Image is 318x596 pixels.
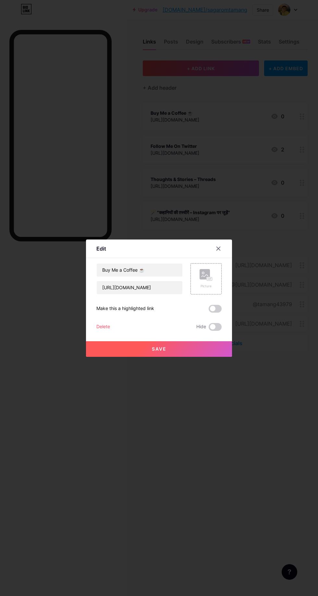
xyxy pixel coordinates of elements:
div: Make this a highlighted link [96,305,154,313]
span: Save [152,346,166,352]
input: URL [97,281,182,294]
input: Title [97,264,182,277]
div: Edit [96,245,106,253]
div: Picture [200,284,213,289]
div: Delete [96,323,110,331]
span: Hide [196,323,206,331]
button: Save [86,341,232,357]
